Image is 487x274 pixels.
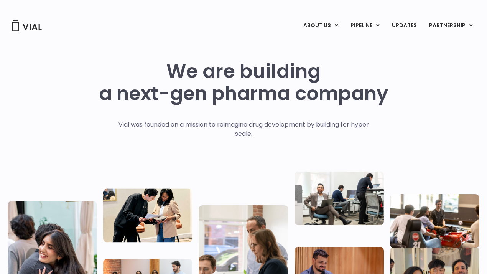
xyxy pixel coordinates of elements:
[99,60,388,105] h1: We are building a next-gen pharma company
[386,19,423,32] a: UPDATES
[295,171,384,225] img: Three people working in an office
[297,19,344,32] a: ABOUT USMenu Toggle
[110,120,377,139] p: Vial was founded on a mission to reimagine drug development by building for hyper scale.
[12,20,42,31] img: Vial Logo
[103,188,192,242] img: Two people looking at a paper talking.
[390,194,479,248] img: Group of people playing whirlyball
[423,19,479,32] a: PARTNERSHIPMenu Toggle
[344,19,385,32] a: PIPELINEMenu Toggle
